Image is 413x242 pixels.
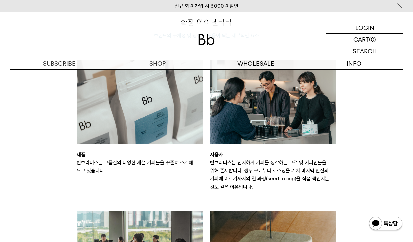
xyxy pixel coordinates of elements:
a: SHOP [108,57,206,69]
a: CART (0) [326,34,403,45]
p: (0) [369,34,376,45]
p: 사용자 [210,151,336,159]
p: 빈브라더스는 진지하게 커피를 생각하는 고객 및 커피인들을 위해 존재합니다. 생두 구매부터 로스팅을 거쳐 마지막 한잔의 커피에 이르기까지의 전 과정(seed to cup)을 직... [210,159,336,191]
a: 신규 회원 가입 시 3,000원 할인 [175,3,238,9]
a: SUBSCRIBE [10,57,108,69]
p: 빈브라더스는 고품질의 다양한 제철 커피들을 꾸준히 소개해 오고 있습니다. [77,159,203,175]
p: WHOLESALE [206,57,305,69]
p: CART [353,34,369,45]
img: 카카오톡 채널 1:1 채팅 버튼 [368,216,403,232]
p: 제품 [77,151,203,159]
p: LOGIN [355,22,374,33]
p: INFO [305,57,403,69]
a: LOGIN [326,22,403,34]
p: SEARCH [353,45,377,57]
img: 로고 [198,34,215,45]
